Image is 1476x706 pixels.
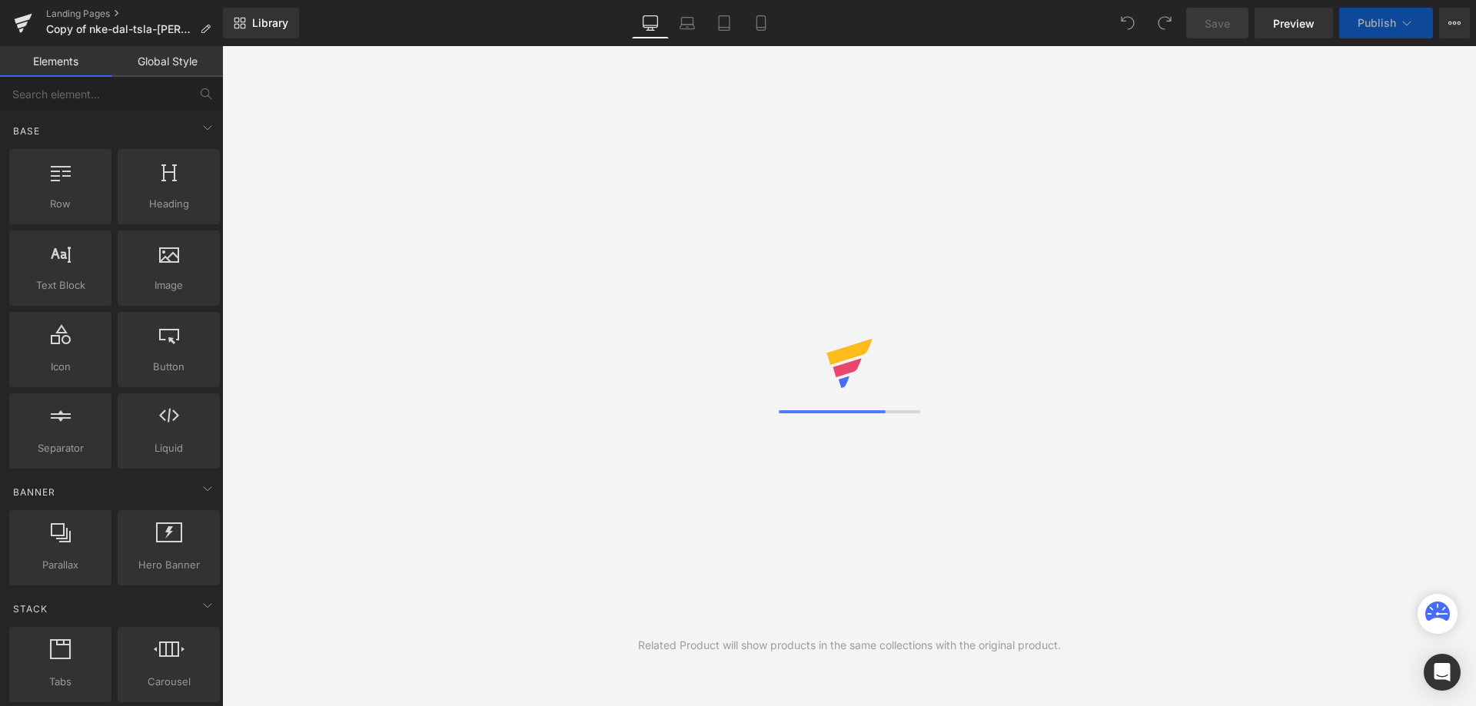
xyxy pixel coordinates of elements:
span: Liquid [122,440,215,456]
div: Related Product will show products in the same collections with the original product. [638,637,1061,654]
span: Base [12,124,42,138]
span: Parallax [14,557,107,573]
span: Carousel [122,674,215,690]
button: Undo [1112,8,1143,38]
a: Laptop [669,8,706,38]
span: Button [122,359,215,375]
button: More [1439,8,1470,38]
a: Preview [1255,8,1333,38]
span: Stack [12,602,49,616]
a: Desktop [632,8,669,38]
span: Row [14,196,107,212]
a: Tablet [706,8,743,38]
span: Banner [12,485,57,499]
span: Publish [1358,17,1396,29]
button: Publish [1339,8,1433,38]
span: Library [252,16,288,30]
button: Redo [1149,8,1180,38]
a: New Library [223,8,299,38]
span: Image [122,277,215,293]
a: Mobile [743,8,780,38]
span: Copy of nke-dal-tsla-[PERSON_NAME]-spy [46,23,194,35]
span: Tabs [14,674,107,690]
span: Heading [122,196,215,212]
div: Open Intercom Messenger [1424,654,1461,691]
span: Separator [14,440,107,456]
a: Global Style [111,46,223,77]
span: Text Block [14,277,107,293]
span: Icon [14,359,107,375]
a: Landing Pages [46,8,223,20]
span: Hero Banner [122,557,215,573]
span: Preview [1273,15,1315,31]
span: Save [1205,15,1230,31]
